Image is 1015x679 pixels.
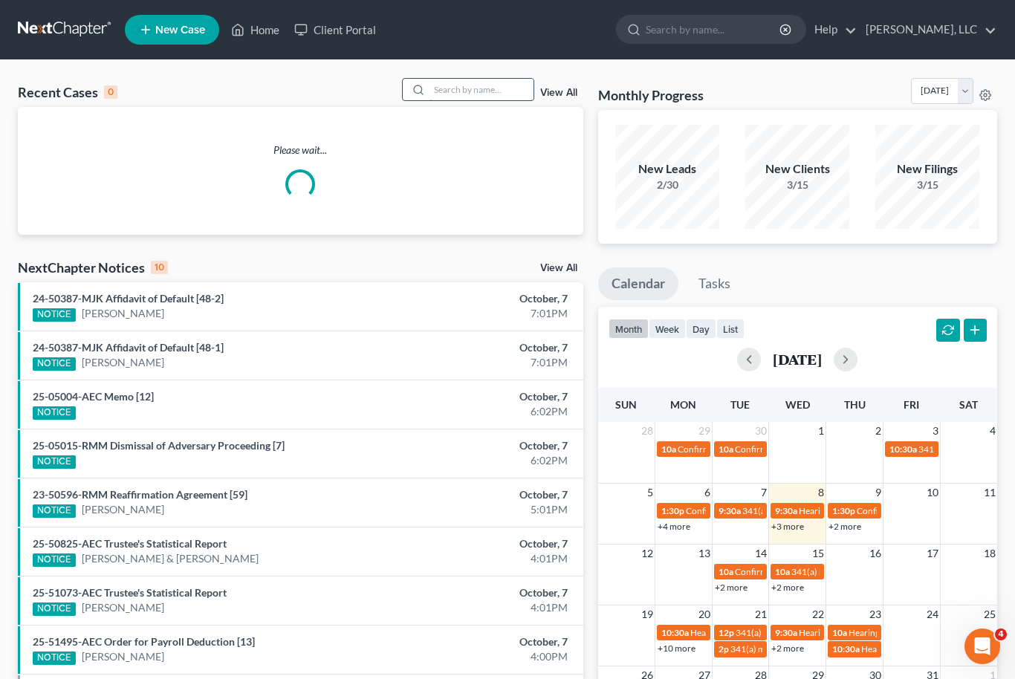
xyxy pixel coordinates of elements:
[832,627,847,638] span: 10a
[811,605,826,623] span: 22
[858,16,996,43] a: [PERSON_NAME], LLC
[799,627,925,638] span: Hearing for [PERSON_NAME] III
[685,267,744,300] a: Tasks
[400,291,568,306] div: October, 7
[904,398,919,411] span: Fri
[719,627,734,638] span: 12p
[703,484,712,501] span: 6
[287,16,383,43] a: Client Portal
[844,398,866,411] span: Thu
[400,600,568,615] div: 4:01PM
[400,306,568,321] div: 7:01PM
[686,505,855,516] span: Confirmation hearing for [PERSON_NAME]
[735,444,904,455] span: Confirmation hearing for [PERSON_NAME]
[400,453,568,468] div: 6:02PM
[155,25,205,36] span: New Case
[540,88,577,98] a: View All
[400,536,568,551] div: October, 7
[719,505,741,516] span: 9:30a
[18,143,583,157] p: Please wait...
[771,643,804,654] a: +2 more
[33,455,76,469] div: NOTICE
[697,605,712,623] span: 20
[817,422,826,440] span: 1
[33,652,76,665] div: NOTICE
[400,634,568,649] div: October, 7
[400,389,568,404] div: October, 7
[868,545,883,562] span: 16
[773,351,822,367] h2: [DATE]
[658,643,695,654] a: +10 more
[33,488,247,501] a: 23-50596-RMM Reaffirmation Agreement [59]
[791,566,935,577] span: 341(a) meeting for [PERSON_NAME]
[799,505,986,516] span: Hearing for [PERSON_NAME] [PERSON_NAME]
[400,438,568,453] div: October, 7
[400,487,568,502] div: October, 7
[861,643,977,654] span: Hearing for [PERSON_NAME]
[661,444,676,455] span: 10a
[745,160,849,178] div: New Clients
[832,505,855,516] span: 1:30p
[33,635,255,648] a: 25-51495-AEC Order for Payroll Deduction [13]
[400,585,568,600] div: October, 7
[759,484,768,501] span: 7
[18,83,117,101] div: Recent Cases
[719,566,733,577] span: 10a
[400,355,568,370] div: 7:01PM
[832,643,860,654] span: 10:30a
[785,398,810,411] span: Wed
[811,545,826,562] span: 15
[18,259,168,276] div: NextChapter Notices
[988,422,997,440] span: 4
[686,319,716,339] button: day
[82,355,164,370] a: [PERSON_NAME]
[151,261,168,274] div: 10
[925,605,940,623] span: 24
[670,398,696,411] span: Mon
[400,649,568,664] div: 4:00PM
[742,505,886,516] span: 341(a) meeting for [PERSON_NAME]
[400,340,568,355] div: October, 7
[982,545,997,562] span: 18
[753,545,768,562] span: 14
[868,605,883,623] span: 23
[730,398,750,411] span: Tue
[609,319,649,339] button: month
[33,602,76,616] div: NOTICE
[874,422,883,440] span: 2
[995,628,1007,640] span: 4
[697,545,712,562] span: 13
[646,484,655,501] span: 5
[775,566,790,577] span: 10a
[775,505,797,516] span: 9:30a
[33,586,227,599] a: 25-51073-AEC Trustee's Statistical Report
[959,398,978,411] span: Sat
[719,444,733,455] span: 10a
[719,643,729,654] span: 2p
[875,160,979,178] div: New Filings
[33,504,76,518] div: NOTICE
[982,484,997,501] span: 11
[658,521,690,532] a: +4 more
[661,627,689,638] span: 10:30a
[771,521,804,532] a: +3 more
[697,422,712,440] span: 29
[745,178,849,192] div: 3/15
[753,422,768,440] span: 30
[661,505,684,516] span: 1:30p
[104,85,117,99] div: 0
[82,306,164,321] a: [PERSON_NAME]
[640,545,655,562] span: 12
[33,308,76,322] div: NOTICE
[649,319,686,339] button: week
[400,404,568,419] div: 6:02PM
[730,643,953,654] span: 341(a) meeting for [PERSON_NAME] & [PERSON_NAME]
[678,444,846,455] span: Confirmation hearing for [PERSON_NAME]
[646,16,782,43] input: Search by name...
[889,444,917,455] span: 10:30a
[33,390,154,403] a: 25-05004-AEC Memo [12]
[640,422,655,440] span: 28
[716,319,745,339] button: list
[82,600,164,615] a: [PERSON_NAME]
[540,263,577,273] a: View All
